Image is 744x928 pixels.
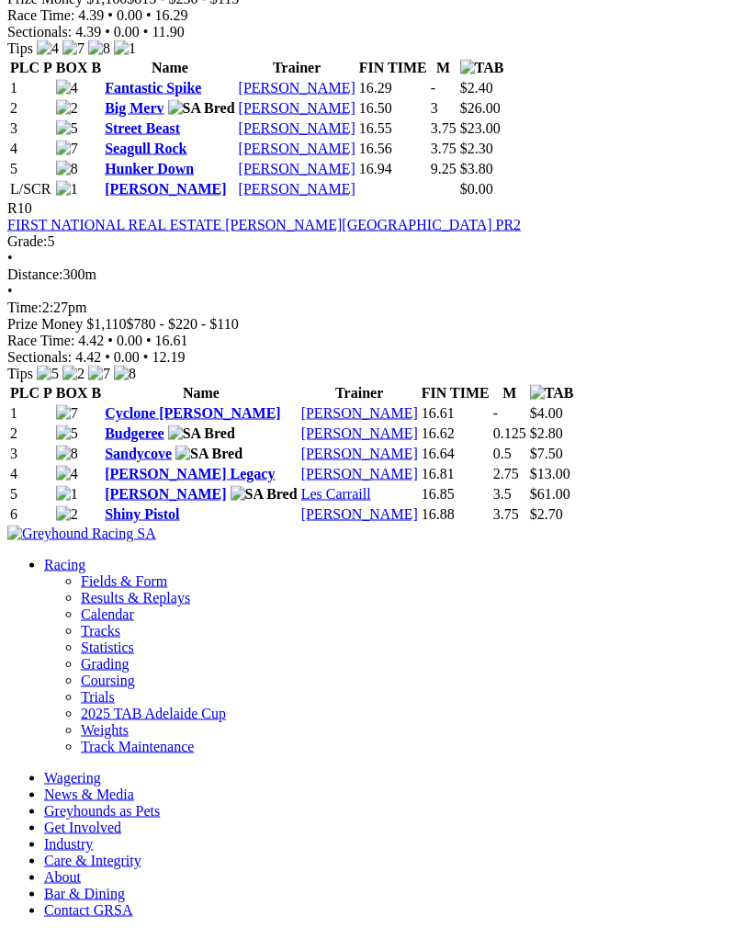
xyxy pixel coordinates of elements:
[81,673,135,688] a: Coursing
[117,333,142,348] span: 0.00
[9,424,53,443] td: 2
[9,99,53,118] td: 2
[105,80,201,96] a: Fantastic Spike
[105,466,275,481] a: [PERSON_NAME] Legacy
[301,405,418,421] a: [PERSON_NAME]
[81,606,134,622] a: Calendar
[9,445,53,463] td: 3
[56,161,78,177] img: 8
[168,100,235,117] img: SA Bred
[9,160,53,178] td: 5
[7,266,737,283] div: 300m
[105,181,226,197] a: [PERSON_NAME]
[44,787,134,802] a: News & Media
[56,506,78,523] img: 2
[44,902,132,918] a: Contact GRSA
[91,385,101,401] span: B
[7,366,33,381] span: Tips
[10,60,39,75] span: PLC
[358,99,428,118] td: 16.50
[81,722,129,738] a: Weights
[431,161,457,176] text: 9.25
[460,181,493,197] span: $0.00
[239,141,355,156] a: [PERSON_NAME]
[107,7,113,23] span: •
[7,7,74,23] span: Race Time:
[105,506,179,522] a: Shiny Pistol
[421,505,490,524] td: 16.88
[105,446,172,461] a: Sandycove
[530,405,563,421] span: $4.00
[105,486,226,502] a: [PERSON_NAME]
[44,853,141,868] a: Care & Integrity
[44,557,85,572] a: Racing
[114,349,140,365] span: 0.00
[75,24,101,40] span: 4.39
[301,446,418,461] a: [PERSON_NAME]
[107,333,113,348] span: •
[105,120,180,136] a: Street Beast
[104,384,299,402] th: Name
[152,24,184,40] span: 11.90
[91,60,101,75] span: B
[239,100,355,116] a: [PERSON_NAME]
[56,181,78,198] img: 1
[530,466,570,481] span: $13.00
[530,425,563,441] span: $2.80
[105,161,194,176] a: Hunker Down
[81,623,120,639] a: Tracks
[146,333,152,348] span: •
[56,486,78,503] img: 1
[421,424,490,443] td: 16.62
[81,739,194,754] a: Track Maintenance
[62,40,85,57] img: 7
[155,333,188,348] span: 16.61
[7,349,72,365] span: Sectionals:
[56,60,88,75] span: BOX
[239,181,355,197] a: [PERSON_NAME]
[78,333,104,348] span: 4.42
[7,40,33,56] span: Tips
[7,24,72,40] span: Sectionals:
[301,486,371,502] a: Les Carraill
[78,7,104,23] span: 4.39
[56,120,78,137] img: 5
[81,656,129,672] a: Grading
[105,24,110,40] span: •
[7,233,48,249] span: Grade:
[9,404,53,423] td: 1
[81,590,190,605] a: Results & Replays
[105,425,164,441] a: Budgeree
[81,639,134,655] a: Statistics
[44,886,125,901] a: Bar & Dining
[9,505,53,524] td: 6
[75,349,101,365] span: 4.42
[56,80,78,96] img: 4
[44,869,81,885] a: About
[421,465,490,483] td: 16.81
[460,60,504,76] img: TAB
[56,100,78,117] img: 2
[44,770,101,786] a: Wagering
[9,465,53,483] td: 4
[114,24,140,40] span: 0.00
[88,40,110,57] img: 8
[105,100,163,116] a: Big Merv
[530,486,570,502] span: $61.00
[421,384,490,402] th: FIN TIME
[431,141,457,156] text: 3.75
[7,316,737,333] div: Prize Money $1,110
[493,506,519,522] text: 3.75
[7,300,42,315] span: Time:
[421,445,490,463] td: 16.64
[114,40,136,57] img: 1
[421,404,490,423] td: 16.61
[114,366,136,382] img: 8
[7,333,74,348] span: Race Time:
[105,405,281,421] a: Cyclone [PERSON_NAME]
[127,316,239,332] span: $780 - $220 - $110
[143,24,149,40] span: •
[9,485,53,504] td: 5
[430,59,457,77] th: M
[301,425,418,441] a: [PERSON_NAME]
